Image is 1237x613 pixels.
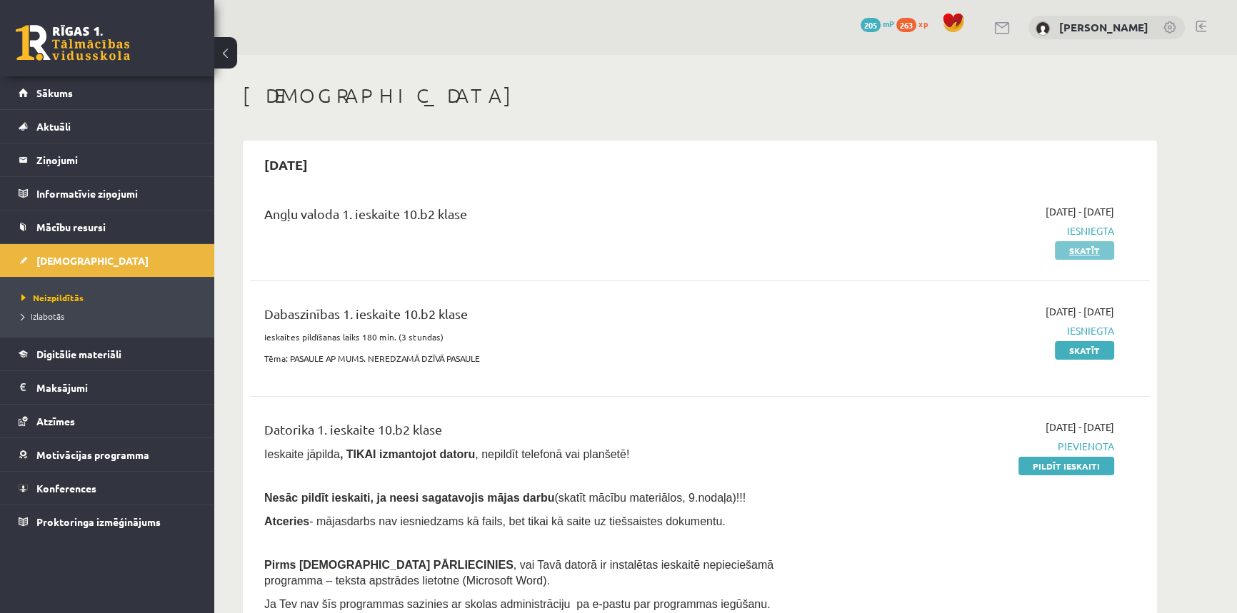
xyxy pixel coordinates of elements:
[19,177,196,210] a: Informatīvie ziņojumi
[36,515,161,528] span: Proktoringa izmēģinājums
[264,598,770,610] span: Ja Tev nav šīs programmas sazinies ar skolas administrāciju pa e-pastu par programmas iegūšanu.
[896,18,935,29] a: 263 xp
[19,472,196,505] a: Konferences
[36,120,71,133] span: Aktuāli
[845,323,1114,338] span: Iesniegta
[36,143,196,176] legend: Ziņojumi
[1046,304,1114,319] span: [DATE] - [DATE]
[1046,204,1114,219] span: [DATE] - [DATE]
[36,371,196,404] legend: Maksājumi
[21,310,200,323] a: Izlabotās
[340,448,475,460] b: , TIKAI izmantojot datoru
[896,18,916,32] span: 263
[264,352,823,365] p: Tēma: PASAULE AP MUMS. NEREDZAMĀ DZĪVĀ PASAULE
[36,177,196,210] legend: Informatīvie ziņojumi
[1055,241,1114,260] a: Skatīt
[918,18,928,29] span: xp
[1059,20,1148,34] a: [PERSON_NAME]
[19,244,196,277] a: [DEMOGRAPHIC_DATA]
[19,211,196,243] a: Mācību resursi
[1055,341,1114,360] a: Skatīt
[19,438,196,471] a: Motivācijas programma
[250,148,322,181] h2: [DATE]
[36,221,106,233] span: Mācību resursi
[36,482,96,495] span: Konferences
[264,304,823,330] div: Dabaszinības 1. ieskaite 10.b2 klase
[19,76,196,109] a: Sākums
[264,204,823,230] div: Angļu valoda 1. ieskaite 10.b2 klase
[21,292,84,303] span: Neizpildītās
[36,448,149,461] span: Motivācijas programma
[264,515,726,527] span: - mājasdarbs nav iesniedzams kā fails, bet tikai kā saite uz tiešsaistes dokumentu.
[36,415,75,427] span: Atzīmes
[264,515,309,527] b: Atceries
[19,405,196,437] a: Atzīmes
[264,492,554,504] span: Nesāc pildīt ieskaiti, ja neesi sagatavojis mājas darbu
[16,25,130,61] a: Rīgas 1. Tālmācības vidusskola
[243,83,1157,108] h1: [DEMOGRAPHIC_DATA]
[554,492,746,504] span: (skatīt mācību materiālos, 9.nodaļa)!!!
[845,223,1114,238] span: Iesniegta
[1036,21,1050,36] img: Ingus Riciks
[19,505,196,538] a: Proktoringa izmēģinājums
[883,18,894,29] span: mP
[36,254,149,267] span: [DEMOGRAPHIC_DATA]
[264,330,823,343] p: Ieskaites pildīšanas laiks 180 min. (3 stundas)
[264,559,773,587] span: , vai Tavā datorā ir instalētas ieskaitē nepieciešamā programma – teksta apstrādes lietotne (Micr...
[36,86,73,99] span: Sākums
[264,448,629,460] span: Ieskaite jāpilda , nepildīt telefonā vai planšetē!
[36,348,121,360] span: Digitālie materiāli
[19,338,196,370] a: Digitālie materiāli
[1018,457,1114,475] a: Pildīt ieskaiti
[861,18,894,29] a: 205 mP
[845,439,1114,454] span: Pievienota
[861,18,881,32] span: 205
[19,110,196,143] a: Aktuāli
[21,291,200,304] a: Neizpildītās
[19,371,196,404] a: Maksājumi
[264,559,514,571] span: Pirms [DEMOGRAPHIC_DATA] PĀRLIECINIES
[21,310,64,322] span: Izlabotās
[264,420,823,446] div: Datorika 1. ieskaite 10.b2 klase
[19,143,196,176] a: Ziņojumi
[1046,420,1114,435] span: [DATE] - [DATE]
